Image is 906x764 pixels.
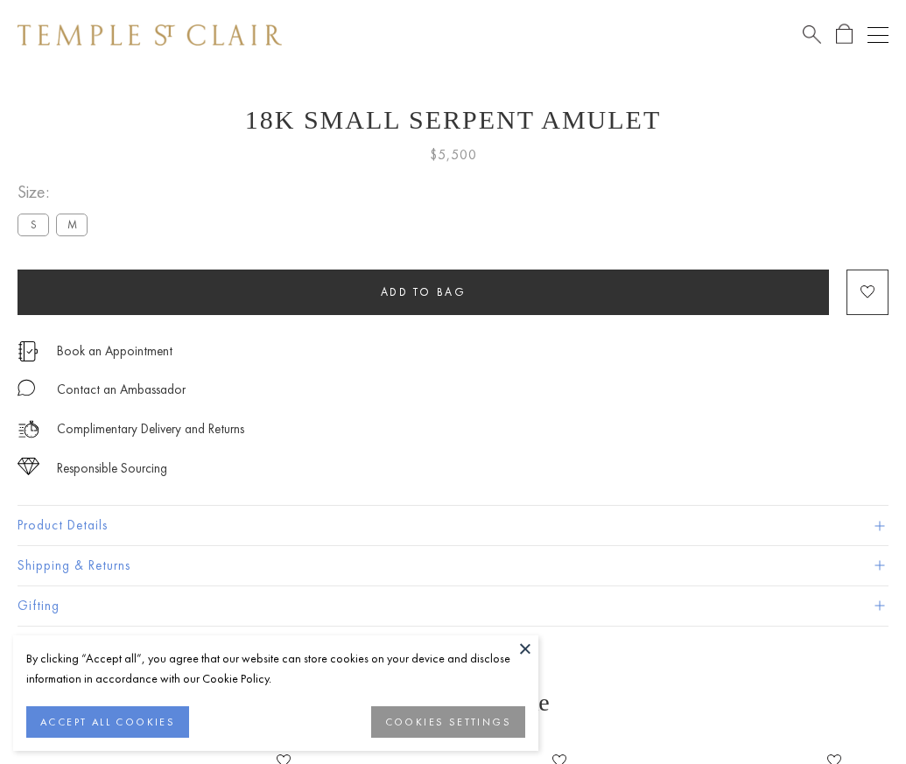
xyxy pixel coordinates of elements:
[57,379,186,401] div: Contact an Ambassador
[18,341,39,361] img: icon_appointment.svg
[57,418,244,440] p: Complimentary Delivery and Returns
[18,270,829,315] button: Add to bag
[56,214,88,235] label: M
[57,458,167,480] div: Responsible Sourcing
[18,418,39,440] img: icon_delivery.svg
[18,379,35,396] img: MessageIcon-01_2.svg
[18,506,888,545] button: Product Details
[836,24,853,46] a: Open Shopping Bag
[18,586,888,626] button: Gifting
[18,178,95,207] span: Size:
[371,706,525,738] button: COOKIES SETTINGS
[18,25,282,46] img: Temple St. Clair
[57,341,172,361] a: Book an Appointment
[18,214,49,235] label: S
[430,144,477,166] span: $5,500
[26,648,525,689] div: By clicking “Accept all”, you agree that our website can store cookies on your device and disclos...
[18,105,888,135] h1: 18K Small Serpent Amulet
[26,706,189,738] button: ACCEPT ALL COOKIES
[18,546,888,585] button: Shipping & Returns
[381,284,467,299] span: Add to bag
[867,25,888,46] button: Open navigation
[18,458,39,475] img: icon_sourcing.svg
[803,24,821,46] a: Search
